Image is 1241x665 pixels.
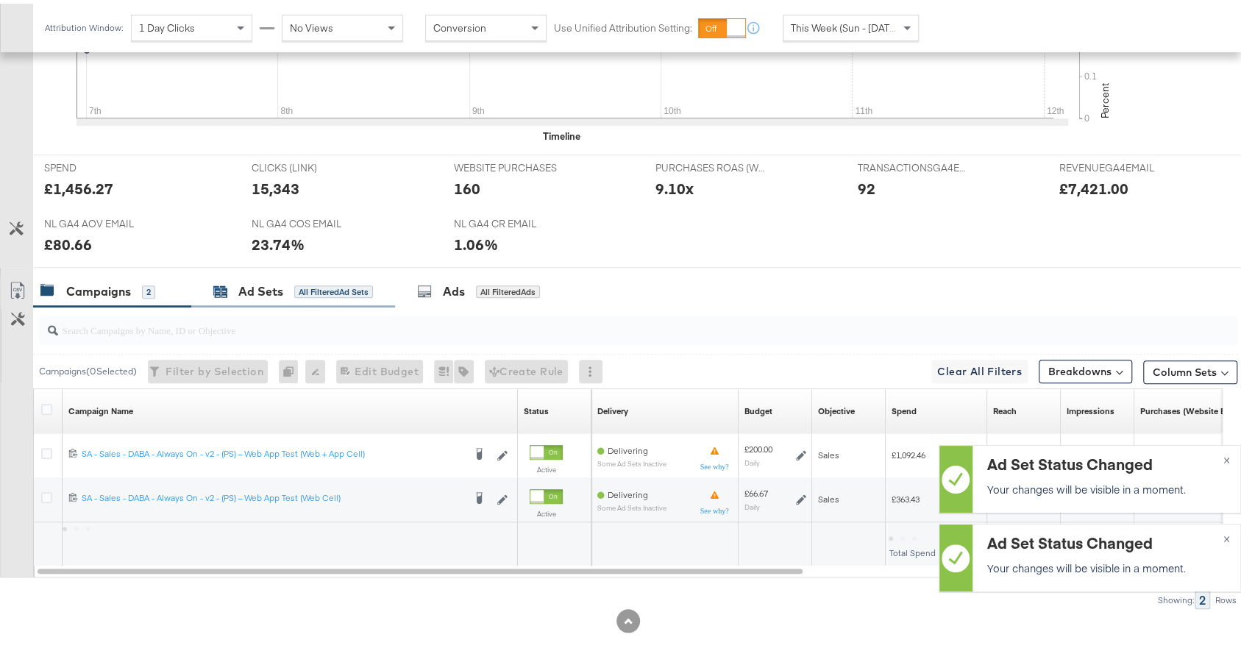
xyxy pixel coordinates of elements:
[476,282,540,295] div: All Filtered Ads
[608,486,648,497] span: Delivering
[44,213,154,227] span: NL GA4 AOV EMAIL
[608,441,648,452] span: Delivering
[1213,442,1240,469] button: ×
[931,356,1028,380] button: Clear All Filters
[892,490,950,501] span: £363.43
[1039,356,1132,380] button: Breakdowns
[655,157,766,171] span: PURCHASES ROAS (WEBSITE EVENTS)
[543,126,580,140] div: Timeline
[82,444,463,459] a: SA - Sales - DABA - Always On - v2 - (PS) – Web App Test (Web + App Cell)
[987,528,1222,550] div: Ad Set Status Changed
[892,446,950,457] span: £1,092.46
[1213,521,1240,547] button: ×
[744,499,760,508] sub: Daily
[1059,157,1170,171] span: REVENUEGA4EMAIL
[66,280,131,296] div: Campaigns
[44,174,113,196] div: £1,456.27
[857,157,967,171] span: TRANSACTIONSGA4EMAIL
[454,174,480,196] div: 160
[1067,402,1114,413] div: Impressions
[1098,79,1112,115] text: Percent
[857,174,875,196] div: 92
[1223,525,1230,542] span: ×
[252,230,305,252] div: 23.74%
[530,461,563,471] label: Active
[818,446,839,457] span: Sales
[987,478,1222,493] p: Your changes will be visible in a moment.
[290,18,333,31] span: No Views
[1143,357,1237,380] button: Column Sets
[597,456,666,464] sub: Some Ad Sets Inactive
[454,213,564,227] span: NL GA4 CR EMAIL
[1059,174,1128,196] div: £7,421.00
[82,444,463,456] div: SA - Sales - DABA - Always On - v2 - (PS) – Web App Test (Web + App Cell)
[1140,440,1153,451] span: 126
[139,18,195,31] span: 1 Day Clicks
[1223,447,1230,463] span: ×
[987,557,1222,572] p: Your changes will be visible in a moment.
[433,18,486,31] span: Conversion
[82,488,463,503] a: SA - Sales - DABA - Always On - v2 - (PS) – Web App Test (Web Cell)
[454,230,498,252] div: 1.06%
[252,157,362,171] span: CLICKS (LINK)
[44,230,92,252] div: £80.66
[1067,402,1114,413] a: The number of times your ad was served. On mobile apps an ad is counted as served the first time ...
[744,484,768,496] div: £66.67
[39,361,137,374] div: Campaigns ( 0 Selected)
[892,402,917,413] a: The total amount spent to date.
[818,490,839,501] span: Sales
[279,356,305,380] div: 0
[524,402,549,413] div: Status
[252,174,299,196] div: 15,343
[68,402,133,413] div: Campaign Name
[443,280,465,296] div: Ads
[987,449,1222,471] div: Ad Set Status Changed
[744,402,772,413] div: Budget
[744,440,772,452] div: £200.00
[597,402,628,413] div: Delivery
[294,282,373,295] div: All Filtered Ad Sets
[142,282,155,295] div: 2
[238,280,283,296] div: Ad Sets
[993,402,1017,413] div: Reach
[889,544,936,555] span: Total Spend
[791,18,901,31] span: This Week (Sun - [DATE])
[58,306,1128,335] input: Search Campaigns by Name, ID or Objective
[68,402,133,413] a: Your campaign name.
[597,402,628,413] a: Reflects the ability of your Ad Campaign to achieve delivery based on ad states, schedule and bud...
[993,402,1017,413] a: The number of people your ad was served to.
[892,402,917,413] div: Spend
[818,402,855,413] div: Objective
[818,402,855,413] a: Your campaign's objective.
[454,157,564,171] span: WEBSITE PURCHASES
[530,505,563,515] label: Active
[252,213,362,227] span: NL GA4 COS EMAIL
[524,402,549,413] a: Shows the current state of your Ad Campaign.
[44,157,154,171] span: SPEND
[744,455,760,463] sub: Daily
[597,500,666,508] sub: Some Ad Sets Inactive
[655,174,694,196] div: 9.10x
[744,402,772,413] a: The maximum amount you're willing to spend on your ads, on average each day or over the lifetime ...
[82,488,463,500] div: SA - Sales - DABA - Always On - v2 - (PS) – Web App Test (Web Cell)
[44,19,124,29] div: Attribution Window:
[937,359,1022,377] span: Clear All Filters
[554,18,692,32] label: Use Unified Attribution Setting:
